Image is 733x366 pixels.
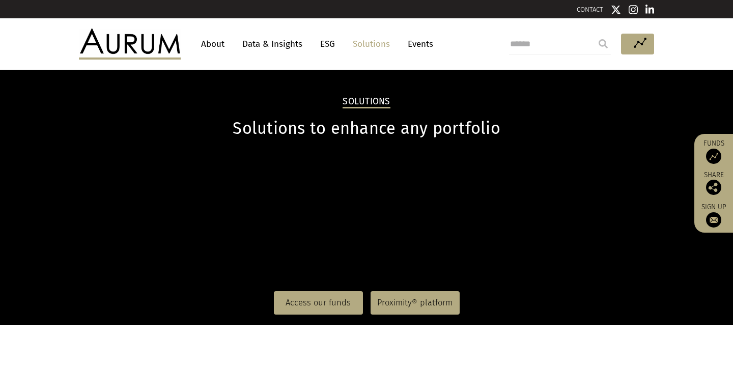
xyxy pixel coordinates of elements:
img: Twitter icon [611,5,621,15]
a: Data & Insights [237,35,307,53]
input: Submit [593,34,613,54]
img: Access Funds [706,149,721,164]
div: Share [699,172,728,195]
img: Aurum [79,29,181,59]
a: ESG [315,35,340,53]
a: Sign up [699,203,728,228]
h2: Solutions [343,96,390,108]
a: About [196,35,230,53]
img: Linkedin icon [645,5,655,15]
a: Solutions [348,35,395,53]
a: Events [403,35,433,53]
img: Share this post [706,180,721,195]
a: Funds [699,139,728,164]
img: Sign up to our newsletter [706,212,721,228]
img: Instagram icon [629,5,638,15]
a: CONTACT [577,6,603,13]
h1: Solutions to enhance any portfolio [79,119,654,138]
a: Access our funds [274,291,363,315]
a: Proximity® platform [371,291,460,315]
